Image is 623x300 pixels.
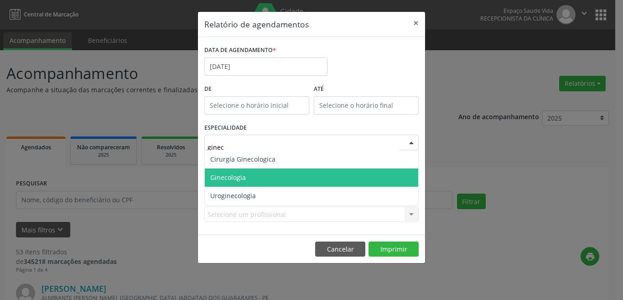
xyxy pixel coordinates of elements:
[204,58,327,76] input: Selecione uma data ou intervalo
[204,18,309,30] h5: Relatório de agendamentos
[407,12,425,34] button: Close
[369,242,419,257] button: Imprimir
[314,96,419,115] input: Selecione o horário final
[204,96,309,115] input: Selecione o horário inicial
[208,138,400,156] input: Seleciona uma especialidade
[210,173,246,182] span: Ginecologia
[204,121,247,135] label: ESPECIALIDADE
[210,155,275,163] span: Cirurgia Ginecologica
[204,43,276,58] label: DATA DE AGENDAMENTO
[314,82,419,96] label: ATÉ
[204,82,309,96] label: De
[210,191,256,200] span: Uroginecologia
[315,242,365,257] button: Cancelar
